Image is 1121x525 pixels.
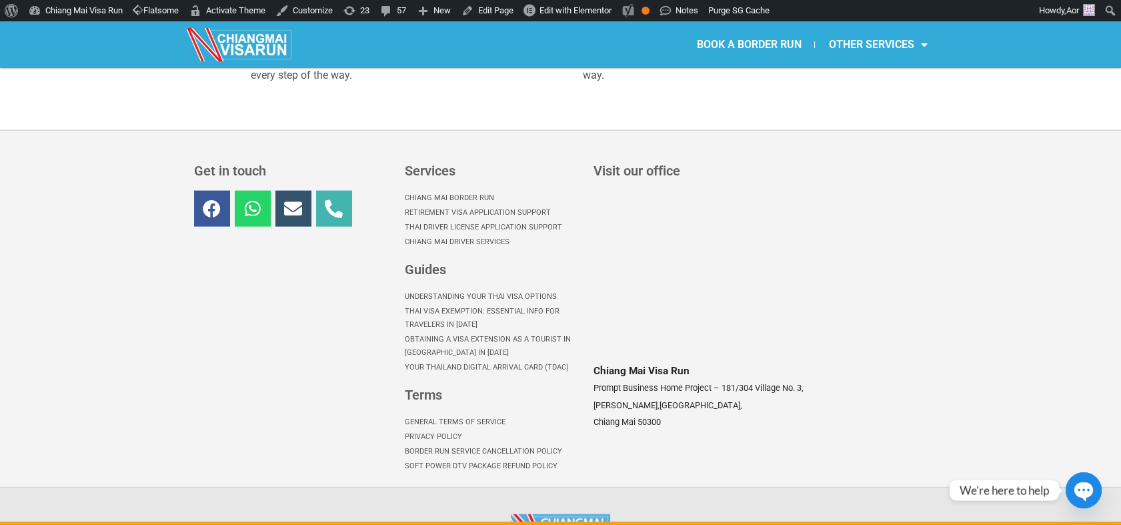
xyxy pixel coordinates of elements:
[405,191,580,249] nav: Menu
[405,415,580,474] nav: Menu
[405,164,580,177] h3: Services
[405,220,580,235] a: Thai Driver License Application Support
[405,360,580,375] a: Your Thailand Digital Arrival Card (TDAC)
[594,383,719,393] span: Prompt Business Home Project –
[594,365,690,377] span: Chiang Mai Visa Run
[405,304,580,332] a: Thai Visa Exemption: Essential Info for Travelers in [DATE]
[405,415,580,430] a: General Terms of Service
[594,383,804,410] span: 181/304 Village No. 3, [PERSON_NAME],
[683,29,814,60] a: BOOK A BORDER RUN
[1066,5,1079,15] span: Aor
[405,191,580,205] a: Chiang Mai Border Run
[194,164,391,177] h3: Get in touch
[405,290,580,375] nav: Menu
[405,444,580,459] a: Border Run Service Cancellation Policy
[539,5,612,15] span: Edit with Elementor
[594,164,925,177] h3: Visit our office
[405,290,580,304] a: Understanding Your Thai Visa options
[405,430,580,444] a: Privacy Policy
[560,29,940,60] nav: Menu
[405,332,580,360] a: Obtaining a Visa Extension as a Tourist in [GEOGRAPHIC_DATA] in [DATE]
[405,388,580,402] h3: Terms
[815,29,940,60] a: OTHER SERVICES
[405,235,580,249] a: Chiang Mai Driver Services
[594,400,742,428] span: [GEOGRAPHIC_DATA], Chiang Mai 50300
[405,459,580,474] a: Soft Power DTV Package Refund Policy
[642,7,650,15] div: OK
[405,205,580,220] a: Retirement Visa Application Support
[405,263,580,276] h3: Guides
